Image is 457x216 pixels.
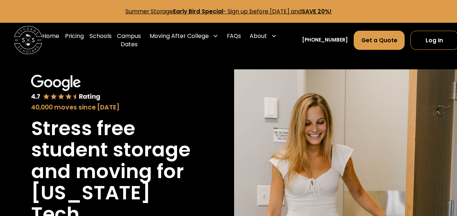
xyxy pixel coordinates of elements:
strong: SAVE 20%! [302,8,332,15]
a: Home [42,26,59,54]
a: FAQs [227,26,241,54]
div: Moving After College [147,26,221,46]
h1: Stress free student storage and moving for [31,118,191,182]
div: Moving After College [150,32,209,40]
img: Google 4.7 star rating [31,75,100,101]
strong: Early Bird Special [173,8,223,15]
a: home [14,26,42,54]
img: Storage Scholars main logo [14,26,42,54]
a: Schools [90,26,112,54]
a: Campus Dates [117,26,141,54]
div: About [250,32,267,40]
div: 40,000 moves since [DATE] [31,103,191,112]
a: [PHONE_NUMBER] [302,36,348,44]
a: Pricing [65,26,84,54]
a: Summer StorageEarly Bird Special- Sign up before [DATE] andSAVE 20%! [125,8,332,15]
div: About [247,26,280,46]
a: Get a Quote [354,31,405,50]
